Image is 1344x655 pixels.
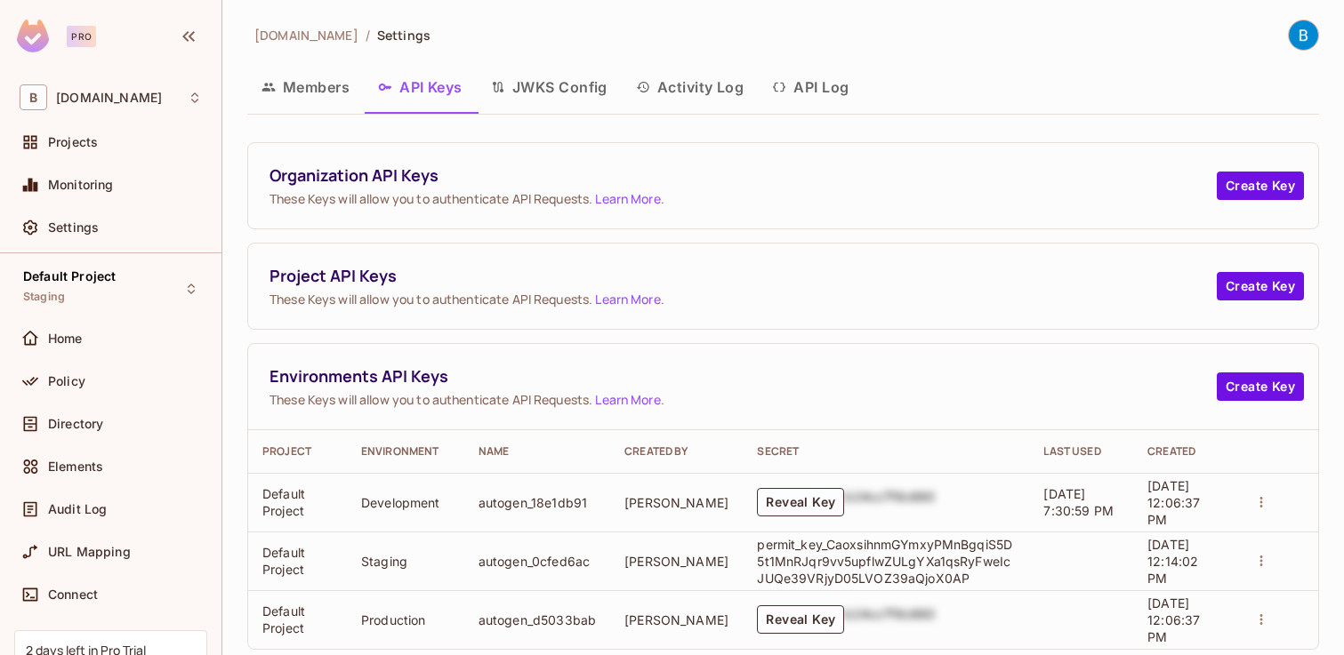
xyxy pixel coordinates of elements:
div: Name [479,444,596,459]
span: These Keys will allow you to authenticate API Requests. . [270,190,1217,207]
button: actions [1249,607,1274,632]
span: Policy [48,374,85,388]
button: Create Key [1217,372,1304,401]
span: Default Project [23,269,116,284]
div: b24cc7f8c660 [844,488,935,516]
a: Learn More [595,190,660,207]
button: Create Key [1217,272,1304,300]
span: These Keys will allow you to authenticate API Requests. . [270,291,1217,308]
span: [DOMAIN_NAME] [254,27,358,44]
td: Default Project [248,590,347,649]
button: JWKS Config [477,65,622,109]
a: Learn More [595,391,660,408]
span: [DATE] 12:14:02 PM [1147,537,1198,586]
div: Created [1147,444,1220,459]
span: Audit Log [48,502,107,516]
span: Home [48,331,83,346]
img: SReyMgAAAABJRU5ErkJggg== [17,20,49,52]
span: Connect [48,587,98,602]
td: [PERSON_NAME] [610,473,743,531]
p: permit_key_CaoxsihnmGYmxyPMnBgqiS5D5t1MnRJqr9vv5upflwZULgYXa1qsRyFweIcJUQe39VRjyD05LVOZ39aQjoX0AP [757,536,1015,587]
li: / [366,27,370,44]
img: Bradley Herrup [1289,20,1318,50]
td: autogen_18e1db91 [464,473,610,531]
span: URL Mapping [48,545,131,559]
button: API Keys [364,65,477,109]
td: Production [347,590,464,649]
td: autogen_0cfed6ac [464,531,610,590]
span: Workspace: buckstop.com [56,91,162,105]
span: These Keys will allow you to authenticate API Requests. . [270,391,1217,408]
span: Organization API Keys [270,164,1217,187]
td: Staging [347,531,464,590]
span: Settings [48,220,99,235]
div: Project [262,444,333,459]
button: Create Key [1217,172,1304,200]
span: Staging [23,290,65,304]
span: Projects [48,135,98,149]
button: Reveal Key [757,605,844,634]
td: [PERSON_NAME] [610,531,743,590]
span: Directory [48,417,103,431]
button: Activity Log [622,65,759,109]
span: [DATE] 12:06:37 PM [1147,595,1200,644]
span: [DATE] 12:06:37 PM [1147,478,1200,527]
button: Reveal Key [757,488,844,516]
div: Created By [624,444,728,459]
a: Learn More [595,291,660,308]
div: b24cc7f8c660 [844,605,935,634]
button: actions [1249,490,1274,515]
span: Project API Keys [270,265,1217,287]
div: Pro [67,26,96,47]
span: Settings [377,27,431,44]
span: Monitoring [48,178,114,192]
button: API Log [758,65,863,109]
div: Secret [757,444,1015,459]
button: Members [247,65,364,109]
span: B [20,84,47,110]
td: [PERSON_NAME] [610,590,743,649]
span: Elements [48,459,103,474]
span: [DATE] 7:30:59 PM [1043,486,1114,518]
div: Environment [361,444,450,459]
td: Default Project [248,531,347,590]
td: Development [347,473,464,531]
td: Default Project [248,473,347,531]
td: autogen_d5033bab [464,590,610,649]
button: actions [1249,548,1274,573]
div: Last Used [1043,444,1119,459]
span: Environments API Keys [270,365,1217,387]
